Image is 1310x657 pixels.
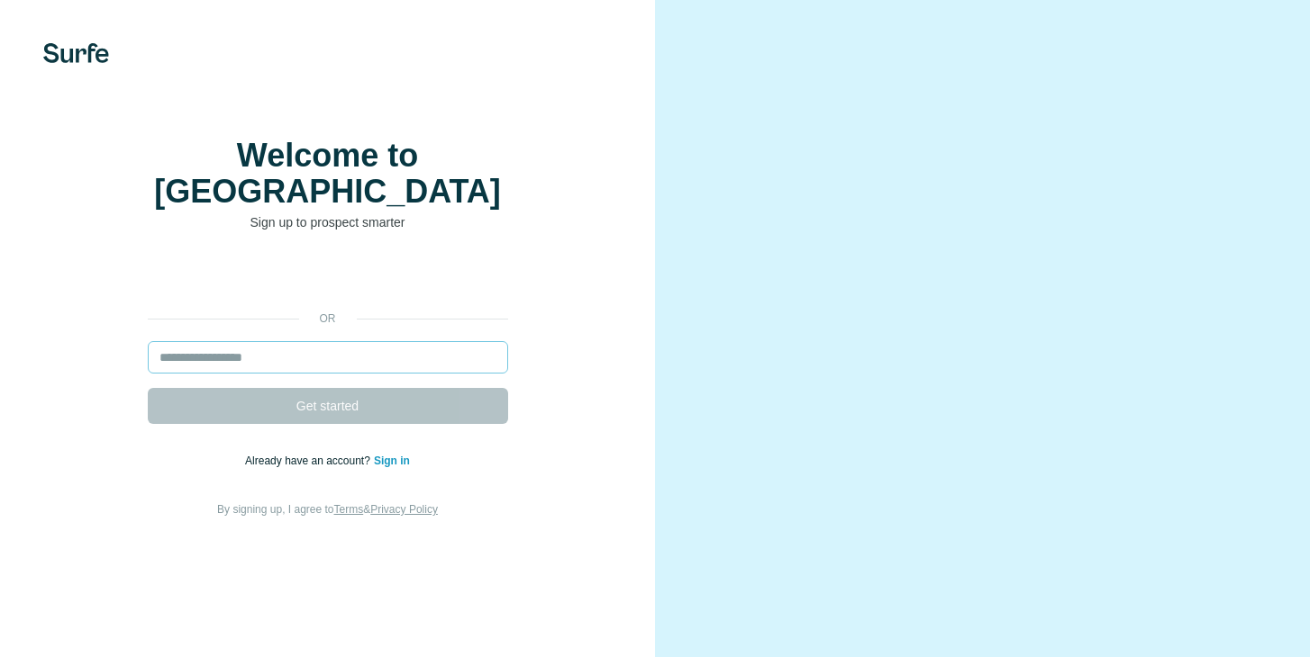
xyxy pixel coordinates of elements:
a: Terms [334,503,364,516]
a: Privacy Policy [370,503,438,516]
iframe: Sign in with Google Button [139,258,517,298]
a: Sign in [374,454,410,467]
h1: Welcome to [GEOGRAPHIC_DATA] [148,138,508,210]
span: Already have an account? [245,454,374,467]
p: or [299,310,357,327]
p: Sign up to prospect smarter [148,213,508,231]
img: Surfe's logo [43,43,109,63]
span: By signing up, I agree to & [217,503,438,516]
